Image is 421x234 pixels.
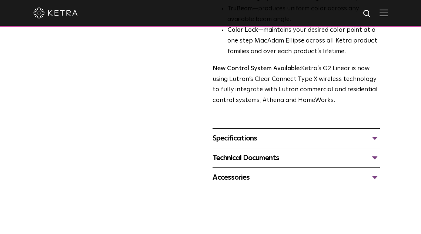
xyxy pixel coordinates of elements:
[213,65,301,72] strong: New Control System Available:
[227,27,258,33] strong: Color Lock
[33,7,78,18] img: ketra-logo-2019-white
[213,132,380,144] div: Specifications
[362,9,372,18] img: search icon
[213,152,380,164] div: Technical Documents
[213,172,380,183] div: Accessories
[227,25,380,57] li: —maintains your desired color point at a one step MacAdam Ellipse across all Ketra product famili...
[213,64,380,106] p: Ketra’s G2 Linear is now using Lutron’s Clear Connect Type X wireless technology to fully integra...
[380,9,388,16] img: Hamburger%20Nav.svg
